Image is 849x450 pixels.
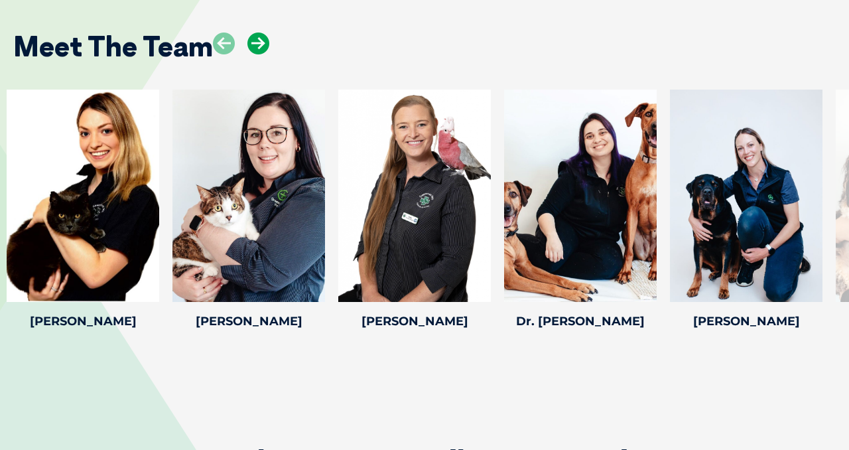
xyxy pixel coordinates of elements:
[504,315,657,327] h4: Dr. [PERSON_NAME]
[7,315,159,327] h4: [PERSON_NAME]
[13,33,213,60] h2: Meet The Team
[172,315,325,327] h4: [PERSON_NAME]
[338,315,491,327] h4: [PERSON_NAME]
[670,315,822,327] h4: [PERSON_NAME]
